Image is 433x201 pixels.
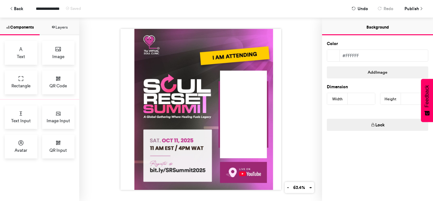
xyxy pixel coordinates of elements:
[11,83,30,89] span: Rectangle
[291,182,307,193] button: 63.4%
[11,117,31,124] span: Text Input
[47,117,70,124] span: Image Input
[322,18,433,35] button: Background
[401,169,425,193] iframe: Drift Widget Chat Controller
[70,6,81,11] span: Saved
[380,93,401,105] div: Height
[421,79,433,122] button: Feedback - Show survey
[285,182,291,193] button: -
[49,147,67,153] span: QR Input
[52,53,64,60] span: Image
[6,3,26,14] button: Back
[400,3,427,14] button: Publish
[40,18,79,35] button: Layers
[327,93,348,105] div: Width
[327,119,428,131] button: Lock
[424,85,430,107] span: Feedback
[348,3,371,14] button: Undo
[358,3,368,14] span: Undo
[327,84,348,90] label: Dimension
[327,66,428,78] button: AddImage
[307,182,314,193] button: +
[327,41,338,47] label: Color
[17,53,25,60] span: Text
[49,83,67,89] span: QR Code
[340,50,428,61] div: #ffffff
[15,147,27,153] span: Avatar
[404,3,419,14] span: Publish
